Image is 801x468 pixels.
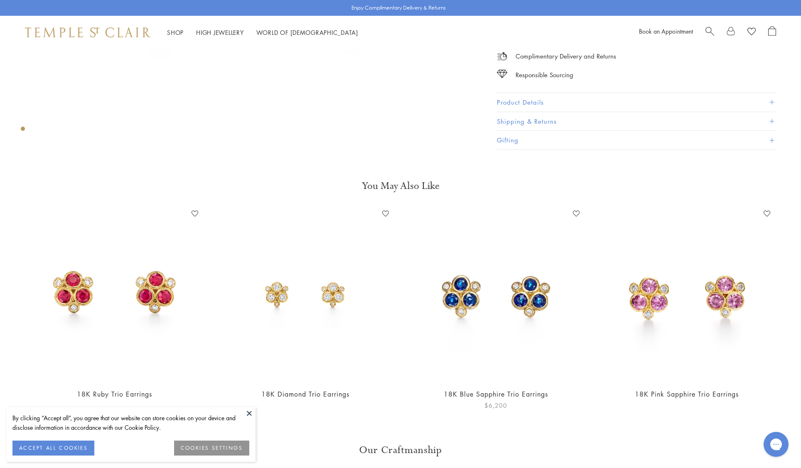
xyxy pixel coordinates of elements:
a: 18K Blue Sapphire Trio Earrings [444,390,548,399]
img: 18K Blue Sapphire Trio Earrings [409,207,583,381]
div: Responsible Sourcing [516,70,573,80]
a: Search [705,26,714,39]
img: E11847-DIGRN50 [218,207,392,381]
button: Product Details [497,93,776,112]
iframe: Gorgias live chat messenger [759,429,793,460]
a: World of [DEMOGRAPHIC_DATA]World of [DEMOGRAPHIC_DATA] [256,28,358,37]
button: Shipping & Returns [497,112,776,131]
img: Temple St. Clair [25,27,150,37]
a: 18K Diamond Trio Earrings [261,390,349,399]
a: Open Shopping Bag [768,26,776,39]
p: Complimentary Delivery and Returns [516,51,616,61]
button: COOKIES SETTINGS [174,441,249,456]
button: ACCEPT ALL COOKIES [12,441,94,456]
div: Product gallery navigation [21,125,25,137]
img: icon_sourcing.svg [497,70,507,78]
img: icon_delivery.svg [497,51,507,61]
h3: You May Also Like [33,179,768,193]
a: View Wishlist [747,26,756,39]
a: 18K Ruby Trio Earrings [77,390,152,399]
div: By clicking “Accept all”, you agree that our website can store cookies on your device and disclos... [12,413,249,432]
a: ShopShop [167,28,184,37]
nav: Main navigation [167,27,358,38]
h3: Our Craftmanship [133,443,668,457]
p: Enjoy Complimentary Delivery & Returns [351,4,446,12]
span: $6,200 [484,401,507,410]
img: 18K Ruby Trio Earrings [27,207,201,381]
button: Gifting [497,131,776,149]
a: High JewelleryHigh Jewellery [196,28,244,37]
img: 18K Pink Sapphire Trio Earrings [600,207,774,381]
a: Book an Appointment [639,27,693,35]
a: 18K Pink Sapphire Trio Earrings [635,390,739,399]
